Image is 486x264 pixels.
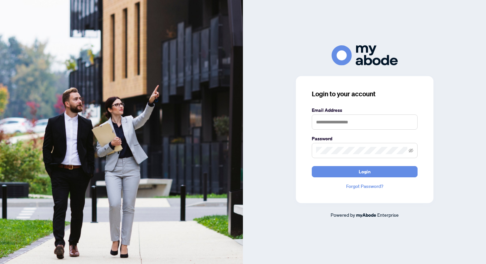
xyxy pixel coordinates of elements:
[312,183,418,190] a: Forgot Password?
[359,166,371,177] span: Login
[312,89,418,99] h3: Login to your account
[312,107,418,114] label: Email Address
[356,211,376,219] a: myAbode
[312,135,418,142] label: Password
[377,212,399,218] span: Enterprise
[409,148,413,153] span: eye-invisible
[312,166,418,177] button: Login
[332,45,398,66] img: ma-logo
[331,212,355,218] span: Powered by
